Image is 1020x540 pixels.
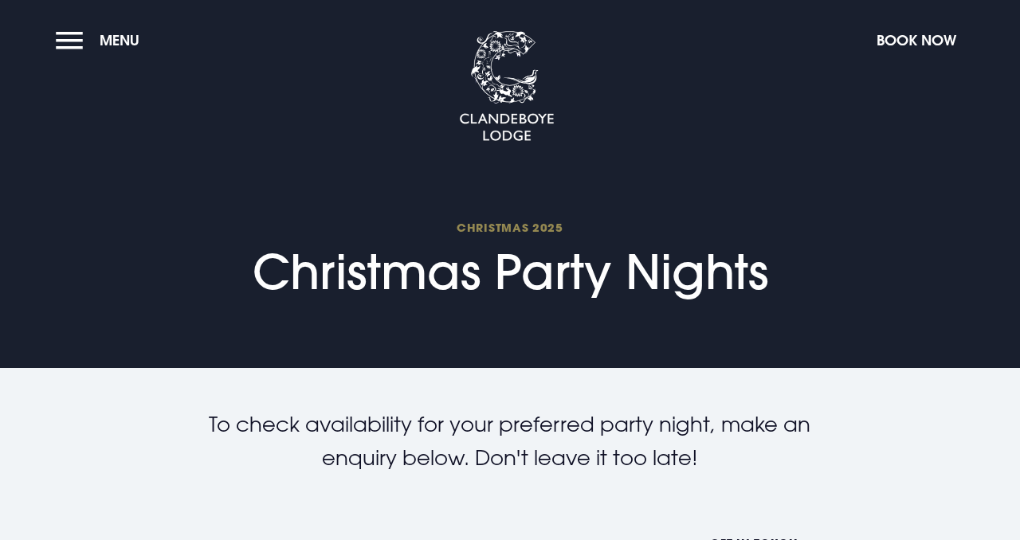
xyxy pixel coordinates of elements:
h1: Christmas Party Nights [253,220,768,300]
button: Menu [56,23,147,57]
p: To check availability for your preferred party night, make an enquiry below. Don't leave it too l... [186,408,834,474]
span: Menu [100,31,139,49]
button: Book Now [869,23,964,57]
img: Clandeboye Lodge [459,31,555,143]
span: Christmas 2025 [253,220,768,235]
